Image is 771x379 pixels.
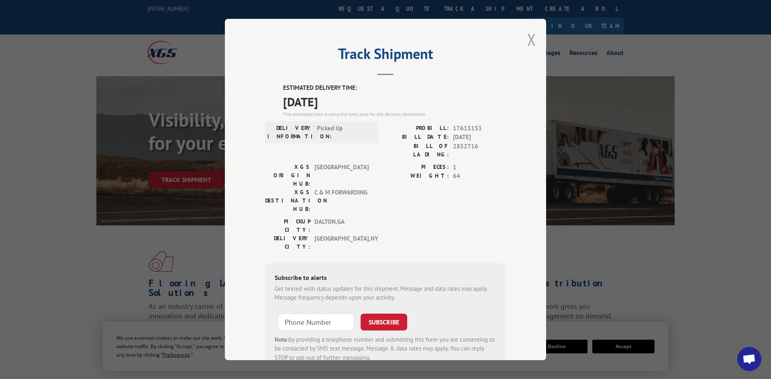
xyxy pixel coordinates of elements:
[283,83,506,93] label: ESTIMATED DELIVERY TIME:
[385,124,449,133] label: PROBILL:
[314,188,369,213] span: C & M FORWARDING
[453,133,506,142] span: [DATE]
[265,188,310,213] label: XGS DESTINATION HUB:
[267,124,313,141] label: DELIVERY INFORMATION:
[385,142,449,159] label: BILL OF LADING:
[278,314,354,330] input: Phone Number
[453,163,506,172] span: 1
[527,29,536,50] button: Close modal
[314,234,369,251] span: [GEOGRAPHIC_DATA] , NY
[265,163,310,188] label: XGS ORIGIN HUB:
[453,172,506,181] span: 64
[283,111,506,118] div: The estimated time is using the time zone for the delivery destination.
[317,124,371,141] span: Picked Up
[275,336,289,343] strong: Note:
[265,48,506,63] h2: Track Shipment
[314,217,369,234] span: DALTON , GA
[385,133,449,142] label: BILL DATE:
[275,284,496,302] div: Get texted with status updates for this shipment. Message and data rates may apply. Message frequ...
[283,93,506,111] span: [DATE]
[265,234,310,251] label: DELIVERY CITY:
[385,163,449,172] label: PIECES:
[385,172,449,181] label: WEIGHT:
[453,124,506,133] span: 17613153
[275,273,496,284] div: Subscribe to alerts
[275,335,496,363] div: by providing a telephone number and submitting this form you are consenting to be contacted by SM...
[737,347,761,371] div: Open chat
[265,217,310,234] label: PICKUP CITY:
[314,163,369,188] span: [GEOGRAPHIC_DATA]
[453,142,506,159] span: 2852716
[361,314,407,330] button: SUBSCRIBE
